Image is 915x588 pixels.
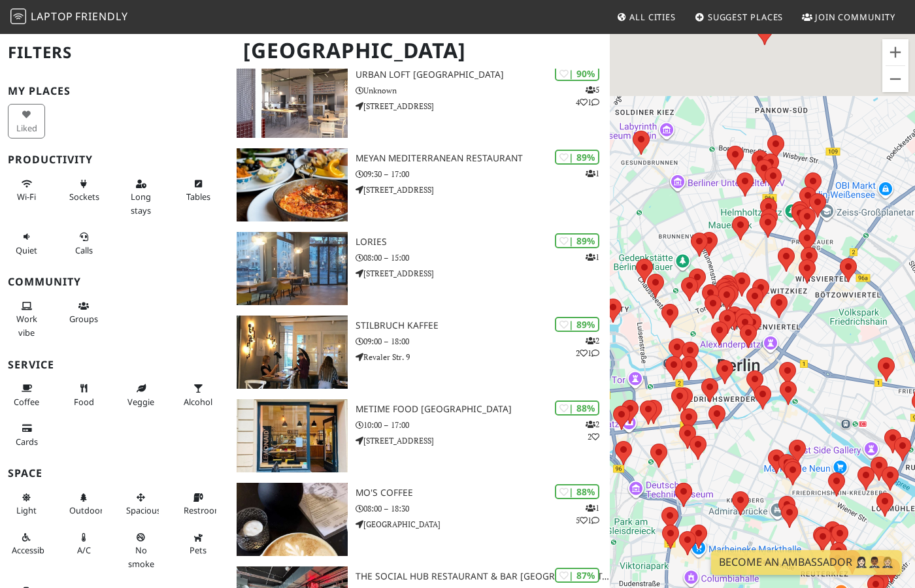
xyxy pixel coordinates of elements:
div: | 88% [555,400,599,416]
p: 5 4 1 [576,84,599,108]
p: [STREET_ADDRESS] [356,434,610,447]
span: Laptop [31,9,73,24]
span: Alcohol [184,396,212,408]
button: Alcohol [180,378,217,412]
p: 08:00 – 18:30 [356,502,610,515]
div: | 89% [555,150,599,165]
button: Sockets [65,173,103,208]
h3: The Social Hub Restaurant & Bar [GEOGRAPHIC_DATA] [356,571,610,582]
span: Quiet [16,244,37,256]
button: Coffee [8,378,45,412]
span: Friendly [75,9,127,24]
a: Stilbruch Kaffee | 89% 221 Stilbruch Kaffee 09:00 – 18:00 Revaler Str. 9 [229,316,610,389]
span: People working [16,313,37,338]
button: Zoom out [882,66,908,92]
button: Work vibe [8,295,45,343]
a: metime food Berlin | 88% 22 metime food [GEOGRAPHIC_DATA] 10:00 – 17:00 [STREET_ADDRESS] [229,399,610,472]
span: Video/audio calls [75,244,93,256]
p: [GEOGRAPHIC_DATA] [356,518,610,531]
span: Accessible [12,544,51,556]
h3: Community [8,276,221,288]
button: Tables [180,173,217,208]
button: Veggie [122,378,159,412]
span: Pet friendly [190,544,207,556]
h3: My Places [8,85,221,97]
span: Power sockets [69,191,99,203]
a: Become an Ambassador 🤵🏻‍♀️🤵🏾‍♂️🤵🏼‍♀️ [711,550,902,575]
h3: Space [8,467,221,480]
span: Natural light [16,504,37,516]
p: 08:00 – 15:00 [356,252,610,264]
span: Long stays [131,191,151,216]
h2: Filters [8,33,221,73]
p: 1 5 1 [576,502,599,527]
a: All Cities [611,5,681,29]
button: Outdoor [65,487,103,521]
span: Group tables [69,313,98,325]
button: Long stays [122,173,159,221]
span: Food [74,396,94,408]
p: [STREET_ADDRESS] [356,100,610,112]
img: Mo's Coffee [237,483,348,556]
p: [STREET_ADDRESS] [356,267,610,280]
img: Lories [237,232,348,305]
a: LaptopFriendly LaptopFriendly [10,6,128,29]
span: Coffee [14,396,39,408]
button: Restroom [180,487,217,521]
span: Join Community [815,11,895,23]
p: 09:30 – 17:00 [356,168,610,180]
h3: Lories [356,237,610,248]
span: Work-friendly tables [186,191,210,203]
h3: Productivity [8,154,221,166]
p: 1 [586,167,599,180]
img: URBAN LOFT Berlin [237,65,348,138]
span: All Cities [629,11,676,23]
div: | 89% [555,317,599,332]
span: Restroom [184,504,222,516]
span: Credit cards [16,436,38,448]
img: metime food Berlin [237,399,348,472]
img: Stilbruch Kaffee [237,316,348,389]
a: Suggest Places [690,5,789,29]
p: 2 2 [586,418,599,443]
button: Light [8,487,45,521]
img: LaptopFriendly [10,8,26,24]
a: Meyan Mediterranean Restaurant | 89% 1 Meyan Mediterranean Restaurant 09:30 – 17:00 [STREET_ADDRESS] [229,148,610,221]
span: Spacious [126,504,161,516]
h3: metime food [GEOGRAPHIC_DATA] [356,404,610,415]
h3: Service [8,359,221,371]
h3: Mo's Coffee [356,487,610,498]
a: Join Community [797,5,901,29]
button: Wi-Fi [8,173,45,208]
p: 2 2 1 [576,335,599,359]
button: Calls [65,226,103,261]
div: | 89% [555,233,599,248]
button: Cards [8,417,45,452]
div: | 88% [555,484,599,499]
button: Groups [65,295,103,330]
button: Accessible [8,527,45,561]
p: Unknown [356,84,610,97]
span: Suggest Places [708,11,784,23]
button: Food [65,378,103,412]
a: Lories | 89% 1 Lories 08:00 – 15:00 [STREET_ADDRESS] [229,232,610,305]
span: Air conditioned [77,544,91,556]
h3: Meyan Mediterranean Restaurant [356,153,610,164]
img: Meyan Mediterranean Restaurant [237,148,348,221]
a: URBAN LOFT Berlin | 90% 541 URBAN LOFT [GEOGRAPHIC_DATA] Unknown [STREET_ADDRESS] [229,65,610,138]
p: 10:00 – 17:00 [356,419,610,431]
button: A/C [65,527,103,561]
p: 09:00 – 18:00 [356,335,610,348]
p: 1 [586,251,599,263]
span: Smoke free [128,544,154,569]
div: | 87% [555,568,599,583]
p: [STREET_ADDRESS] [356,184,610,196]
button: No smoke [122,527,159,574]
span: Veggie [127,396,154,408]
p: Revaler Str. 9 [356,351,610,363]
h3: Stilbruch Kaffee [356,320,610,331]
button: Spacious [122,487,159,521]
a: Mo's Coffee | 88% 151 Mo's Coffee 08:00 – 18:30 [GEOGRAPHIC_DATA] [229,483,610,556]
h1: [GEOGRAPHIC_DATA] [233,33,607,69]
button: Pets [180,527,217,561]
